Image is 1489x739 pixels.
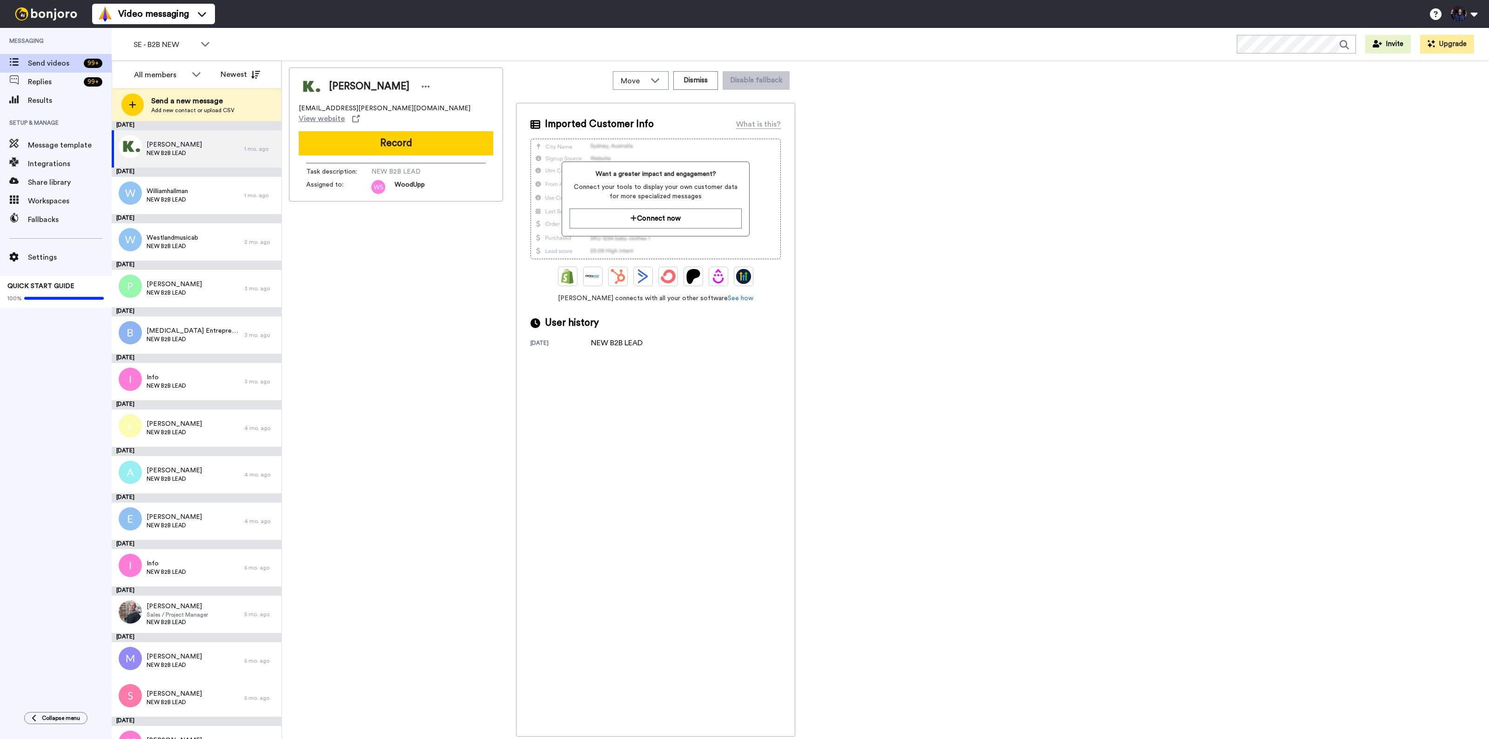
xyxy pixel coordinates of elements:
span: Workspaces [28,195,112,207]
img: e.png [119,507,142,531]
img: Drip [711,269,726,284]
img: ActiveCampaign [636,269,651,284]
img: i.png [119,554,142,577]
span: NEW B2B LEAD [147,699,202,706]
span: [PERSON_NAME] [147,140,202,149]
div: 99 + [84,59,102,68]
img: s.png [119,684,142,707]
span: NEW B2B LEAD [147,149,202,157]
span: Williamhallman [147,187,188,196]
span: [PERSON_NAME] [329,80,409,94]
span: User history [545,316,599,330]
span: Move [621,75,646,87]
span: NEW B2B LEAD [147,522,202,529]
div: 1 mo. ago [244,145,277,153]
a: View website [299,113,360,124]
span: Add new contact or upload CSV [151,107,235,114]
img: Ontraport [585,269,600,284]
div: 3 mo. ago [244,378,277,385]
img: dccb7414-0c6a-43cf-bffd-a788992c0f58.jpg [119,135,142,158]
span: Connect your tools to display your own customer data for more specialized messages [570,182,741,201]
div: 3 mo. ago [244,285,277,292]
img: w.png [119,181,142,205]
span: NEW B2B LEAD [147,382,186,390]
div: All members [134,69,187,81]
button: Newest [214,65,267,84]
span: NEW B2B LEAD [147,196,188,203]
div: [DATE] [112,493,282,503]
span: Imported Customer Info [545,117,654,131]
img: dfe8ac08-ca8b-4653-896e-d8e434768756.jpg [119,600,142,624]
div: [DATE] [112,214,282,223]
span: Fallbacks [28,214,112,225]
span: NEW B2B LEAD [147,429,202,436]
div: [DATE] [112,586,282,596]
span: NEW B2B LEAD [371,167,460,176]
span: WoodUpp [395,180,425,194]
button: Record [299,131,493,155]
span: Replies [28,76,80,87]
img: ws.png [371,180,385,194]
div: 5 mo. ago [244,657,277,665]
div: 3 mo. ago [244,331,277,339]
button: Connect now [570,208,741,228]
span: [PERSON_NAME] [147,652,202,661]
img: ConvertKit [661,269,676,284]
div: 1 mo. ago [244,192,277,199]
span: Info [147,373,186,382]
img: bj-logo-header-white.svg [11,7,81,20]
span: NEW B2B LEAD [147,336,240,343]
img: l.png [119,414,142,437]
div: What is this? [736,119,781,130]
div: 4 mo. ago [244,517,277,525]
div: [DATE] [112,354,282,363]
img: Patreon [686,269,701,284]
span: Message template [28,140,112,151]
div: [DATE] [112,447,282,456]
span: [PERSON_NAME] [147,689,202,699]
span: NEW B2B LEAD [147,242,198,250]
span: [MEDICAL_DATA] Entreprenad [147,326,240,336]
div: [DATE] [112,261,282,270]
img: a.png [119,461,142,484]
div: [DATE] [112,540,282,549]
span: Video messaging [118,7,189,20]
span: NEW B2B LEAD [147,289,202,296]
img: i.png [119,368,142,391]
span: [PERSON_NAME] [147,419,202,429]
div: 4 mo. ago [244,424,277,432]
span: Send a new message [151,95,235,107]
span: NEW B2B LEAD [147,568,186,576]
img: vm-color.svg [98,7,113,21]
div: [DATE] [112,717,282,726]
span: Info [147,559,186,568]
span: NEW B2B LEAD [147,475,202,483]
img: Image of Tove falk [299,75,322,98]
button: Invite [1365,35,1411,54]
span: Want a greater impact and engagement? [570,169,741,179]
div: [DATE] [112,400,282,410]
div: [DATE] [112,633,282,642]
div: 5 mo. ago [244,611,277,618]
div: 5 mo. ago [244,564,277,571]
span: Collapse menu [42,714,80,722]
span: [PERSON_NAME] [147,466,202,475]
div: [DATE] [112,121,282,130]
span: [PERSON_NAME] [147,280,202,289]
img: GoHighLevel [736,269,751,284]
img: Shopify [560,269,575,284]
span: [PERSON_NAME] connects with all your other software [530,294,781,303]
span: Settings [28,252,112,263]
span: SE - B2B NEW [134,39,196,50]
span: [PERSON_NAME] [147,602,208,611]
span: NEW B2B LEAD [147,661,202,669]
span: [EMAIL_ADDRESS][PERSON_NAME][DOMAIN_NAME] [299,104,470,113]
span: Results [28,95,112,106]
div: NEW B2B LEAD [591,337,643,349]
img: p.png [119,275,142,298]
img: b.png [119,321,142,344]
button: Dismiss [673,71,718,90]
a: See how [728,295,753,302]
